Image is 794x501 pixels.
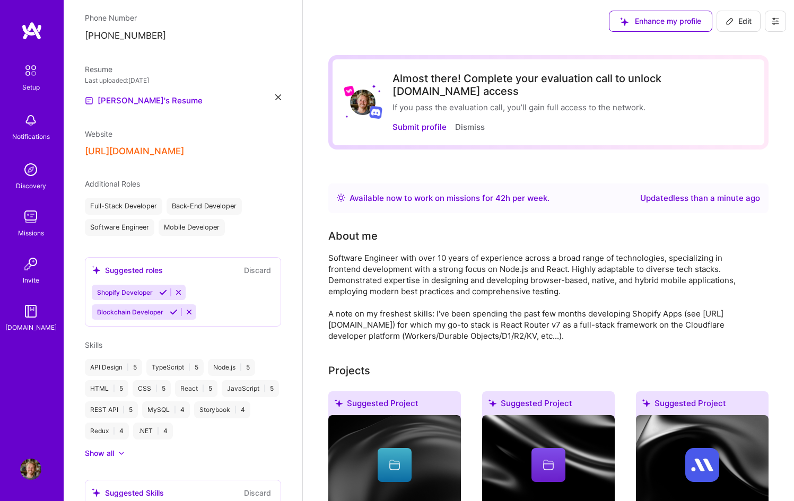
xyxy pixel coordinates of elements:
div: API Design 5 [85,359,142,376]
div: Full-Stack Developer [85,198,162,215]
div: Suggested Skills [92,487,164,498]
i: icon SuggestedTeams [488,399,496,407]
span: | [155,384,158,393]
button: Discard [241,487,274,499]
span: 42 [495,193,505,203]
div: HTML 5 [85,380,128,397]
div: Tell us a little about yourself [328,228,378,244]
img: guide book [20,301,41,322]
div: Show all [85,448,114,459]
div: Suggested Project [482,391,615,419]
img: User Avatar [350,90,376,115]
span: Resume [85,65,112,74]
a: [PERSON_NAME]'s Resume [85,94,203,107]
i: icon SuggestedTeams [92,266,101,275]
span: Additional Roles [85,179,140,188]
button: [URL][DOMAIN_NAME] [85,146,184,157]
div: Notifications [12,131,50,142]
img: Lyft logo [344,85,355,96]
div: Invite [23,275,39,286]
div: Missions [18,227,44,239]
span: | [127,363,129,372]
div: Setup [22,82,40,93]
div: Node.js 5 [208,359,255,376]
div: CSS 5 [133,380,171,397]
div: Almost there! Complete your evaluation call to unlock [DOMAIN_NAME] access [392,72,752,98]
div: Last uploaded: [DATE] [85,75,281,86]
i: Reject [174,288,182,296]
img: bell [20,110,41,131]
img: Resume [85,96,93,105]
span: Skills [85,340,102,349]
i: icon SuggestedTeams [642,399,650,407]
span: | [123,406,125,414]
div: Suggested roles [92,265,163,276]
button: Discard [241,264,274,276]
button: Edit [717,11,761,32]
i: Accept [170,308,178,316]
div: About me [328,228,378,244]
span: | [240,363,242,372]
img: Availability [337,194,345,202]
div: React 5 [175,380,217,397]
div: Software Engineer with over 10 years of experience across a broad range of technologies, speciali... [328,252,753,341]
i: icon SuggestedTeams [92,488,101,497]
div: JavaScript 5 [222,380,279,397]
span: | [234,406,237,414]
div: Suggested Project [328,391,461,419]
button: Dismiss [455,121,485,133]
div: [DOMAIN_NAME] [5,322,57,333]
div: Discovery [16,180,46,191]
i: Accept [159,288,167,296]
img: User Avatar [20,459,41,480]
a: User Avatar [18,459,44,480]
div: Storybook 4 [194,401,250,418]
div: .NET 4 [133,423,173,440]
div: Software Engineer [85,219,154,236]
img: teamwork [20,206,41,227]
span: | [202,384,204,393]
span: | [174,406,176,414]
div: Updated less than a minute ago [640,192,760,205]
button: Submit profile [392,121,447,133]
span: | [113,427,115,435]
img: Invite [20,253,41,275]
span: | [188,363,190,372]
div: Projects [328,363,370,379]
span: | [113,384,115,393]
img: discovery [20,159,41,180]
i: icon SuggestedTeams [335,399,343,407]
div: Available now to work on missions for h per week . [350,192,549,205]
div: Back-End Developer [167,198,242,215]
div: MySQL 4 [142,401,190,418]
span: Blockchain Developer [97,308,163,316]
img: Company logo [685,448,719,482]
div: Suggested Project [636,391,769,419]
span: | [157,427,159,435]
img: logo [21,21,42,40]
span: | [264,384,266,393]
p: [PHONE_NUMBER] [85,30,281,42]
span: Shopify Developer [97,288,153,296]
span: Edit [726,16,752,27]
img: setup [20,59,42,82]
div: Mobile Developer [159,219,225,236]
i: icon Close [275,94,281,100]
img: Discord logo [369,106,382,119]
div: Redux 4 [85,423,129,440]
span: Website [85,129,112,138]
span: Phone Number [85,13,137,22]
div: TypeScript 5 [146,359,204,376]
div: REST API 5 [85,401,138,418]
i: Reject [185,308,193,316]
div: If you pass the evaluation call, you’ll gain full access to the network. [392,102,752,113]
